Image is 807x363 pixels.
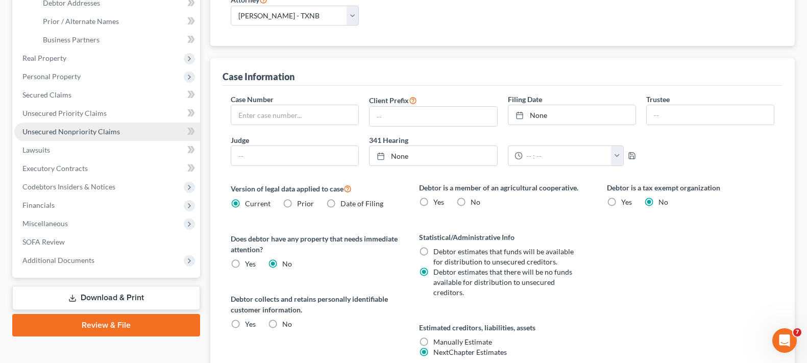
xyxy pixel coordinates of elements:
[35,31,200,49] a: Business Partners
[22,201,55,209] span: Financials
[22,219,68,228] span: Miscellaneous
[22,146,50,154] span: Lawsuits
[22,164,88,173] span: Executory Contracts
[508,94,542,105] label: Filing Date
[282,320,292,328] span: No
[22,72,81,81] span: Personal Property
[433,198,444,206] span: Yes
[433,337,492,346] span: Manually Estimate
[370,146,497,165] a: None
[658,198,668,206] span: No
[419,232,586,243] label: Statistical/Administrative Info
[22,109,107,117] span: Unsecured Priority Claims
[231,182,398,195] label: Version of legal data applied to case
[14,159,200,178] a: Executory Contracts
[43,17,119,26] span: Prior / Alternate Names
[14,123,200,141] a: Unsecured Nonpriority Claims
[245,259,256,268] span: Yes
[646,94,670,105] label: Trustee
[364,135,641,146] label: 341 Hearing
[14,104,200,123] a: Unsecured Priority Claims
[43,35,100,44] span: Business Partners
[231,146,358,165] input: --
[12,286,200,310] a: Download & Print
[231,94,274,105] label: Case Number
[508,105,635,125] a: None
[369,94,417,106] label: Client Prefix
[370,107,497,126] input: --
[282,259,292,268] span: No
[231,294,398,315] label: Debtor collects and retains personally identifiable customer information.
[297,199,314,208] span: Prior
[22,54,66,62] span: Real Property
[621,198,632,206] span: Yes
[231,105,358,125] input: Enter case number...
[12,314,200,336] a: Review & File
[772,328,797,353] iframe: Intercom live chat
[22,237,65,246] span: SOFA Review
[419,182,586,193] label: Debtor is a member of an agricultural cooperative.
[22,127,120,136] span: Unsecured Nonpriority Claims
[14,141,200,159] a: Lawsuits
[245,320,256,328] span: Yes
[340,199,383,208] span: Date of Filing
[14,233,200,251] a: SOFA Review
[231,135,249,146] label: Judge
[647,105,774,125] input: --
[607,182,774,193] label: Debtor is a tax exempt organization
[231,233,398,255] label: Does debtor have any property that needs immediate attention?
[22,90,71,99] span: Secured Claims
[471,198,480,206] span: No
[223,70,295,83] div: Case Information
[419,322,586,333] label: Estimated creditors, liabilities, assets
[433,348,507,356] span: NextChapter Estimates
[22,256,94,264] span: Additional Documents
[14,86,200,104] a: Secured Claims
[433,247,574,266] span: Debtor estimates that funds will be available for distribution to unsecured creditors.
[793,328,801,336] span: 7
[433,268,572,297] span: Debtor estimates that there will be no funds available for distribution to unsecured creditors.
[245,199,271,208] span: Current
[523,146,612,165] input: -- : --
[35,12,200,31] a: Prior / Alternate Names
[22,182,115,191] span: Codebtors Insiders & Notices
